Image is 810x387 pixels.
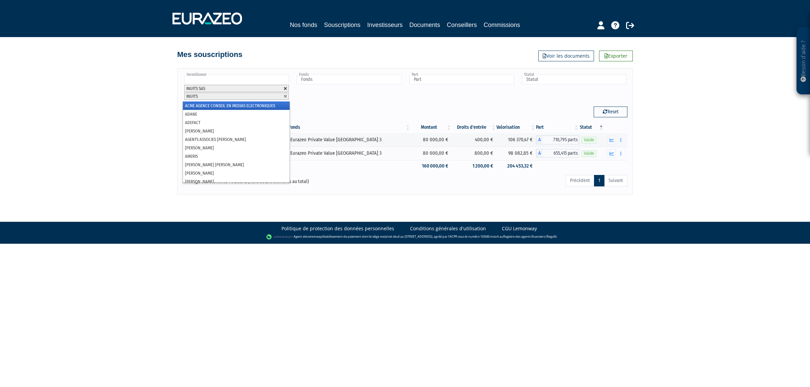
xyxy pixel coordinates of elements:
[183,152,290,160] li: AMERIS
[186,94,198,99] span: INUITS
[183,177,290,186] li: [PERSON_NAME]
[411,122,452,133] th: Montant: activer pour trier la colonne par ordre croissant
[288,122,411,133] th: Fonds: activer pour trier la colonne par ordre croissant
[536,149,543,158] span: A
[452,160,496,172] td: 1 200,00 €
[290,20,317,30] a: Nos fonds
[599,51,633,61] a: Exporter
[324,20,360,31] a: Souscriptions
[496,160,536,172] td: 204 453,32 €
[367,20,403,30] a: Investisseurs
[543,149,579,158] span: 655,415 parts
[183,160,290,169] li: [PERSON_NAME] [PERSON_NAME]
[536,136,579,144] div: A - Eurazeo Private Value Europe 3
[579,122,604,133] th: Statut : activer pour trier la colonne par ordre d&eacute;croissant
[452,122,496,133] th: Droits d'entrée: activer pour trier la colonne par ordre croissant
[582,137,596,143] span: Valide
[502,225,537,232] a: CGU Lemonway
[172,12,242,25] img: 1732889491-logotype_eurazeo_blanc_rvb.png
[183,144,290,152] li: [PERSON_NAME]
[183,101,290,110] li: ACME AGENCE CONSEIL EN MEDIAS ELECTRONIQUES
[290,136,408,143] div: Eurazeo Private Value [GEOGRAPHIC_DATA] 3
[452,133,496,147] td: 400,00 €
[7,234,803,240] div: - Agent de (établissement de paiement dont le siège social est situé au [STREET_ADDRESS], agréé p...
[536,136,543,144] span: A
[582,150,596,157] span: Valide
[594,107,627,117] button: Reset
[536,149,579,158] div: A - Eurazeo Private Value Europe 3
[411,147,452,160] td: 80 000,00 €
[538,51,594,61] a: Voir les documents
[411,133,452,147] td: 80 000,00 €
[183,135,290,144] li: AGENTS ASSOCIES [PERSON_NAME]
[447,20,477,30] a: Conseillers
[183,118,290,127] li: ADEFACT
[496,122,536,133] th: Valorisation: activer pour trier la colonne par ordre croissant
[496,133,536,147] td: 106 370,47 €
[290,150,408,157] div: Eurazeo Private Value [GEOGRAPHIC_DATA] 3
[594,175,604,186] a: 1
[183,110,290,118] li: ADANE
[281,225,394,232] a: Politique de protection des données personnelles
[800,31,807,91] p: Besoin d'aide ?
[411,160,452,172] td: 160 000,00 €
[409,20,440,30] a: Documents
[177,51,242,59] h4: Mes souscriptions
[452,147,496,160] td: 800,00 €
[536,122,579,133] th: Part: activer pour trier la colonne par ordre croissant
[183,169,290,177] li: [PERSON_NAME]
[183,127,290,135] li: [PERSON_NAME]
[186,86,205,91] span: INUITS SAS
[484,20,520,30] a: Commissions
[410,225,486,232] a: Conditions générales d'utilisation
[543,136,579,144] span: 710,795 parts
[266,234,292,240] img: logo-lemonway.png
[306,234,322,239] a: Lemonway
[503,234,557,239] a: Registre des agents financiers (Regafi)
[496,147,536,160] td: 98 082,85 €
